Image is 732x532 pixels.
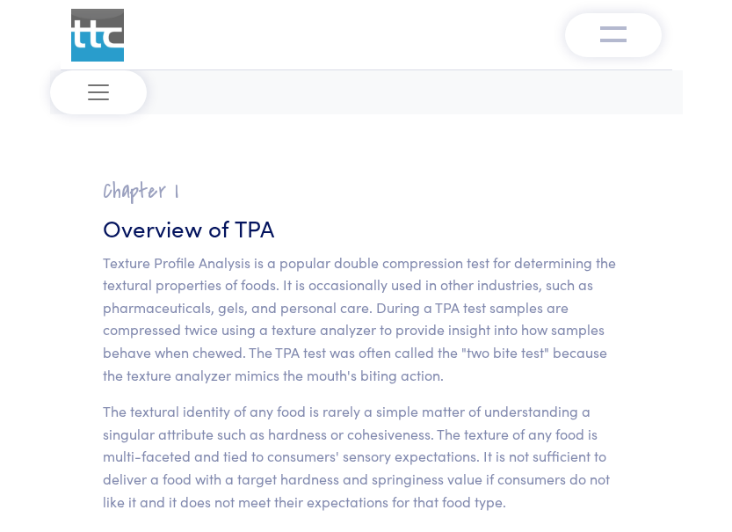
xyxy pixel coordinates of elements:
img: ttc_logo_1x1_v1.0.png [71,9,124,62]
h2: Chapter I [103,178,630,205]
p: The textural identity of any food is rarely a simple matter of understanding a singular attribute... [103,400,630,513]
button: Toggle navigation [50,70,147,114]
button: Toggle navigation [565,13,662,57]
p: Texture Profile Analysis is a popular double compression test for determining the textural proper... [103,251,630,387]
h3: Overview of TPA [103,212,630,244]
img: menu-v1.0.png [600,22,627,43]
